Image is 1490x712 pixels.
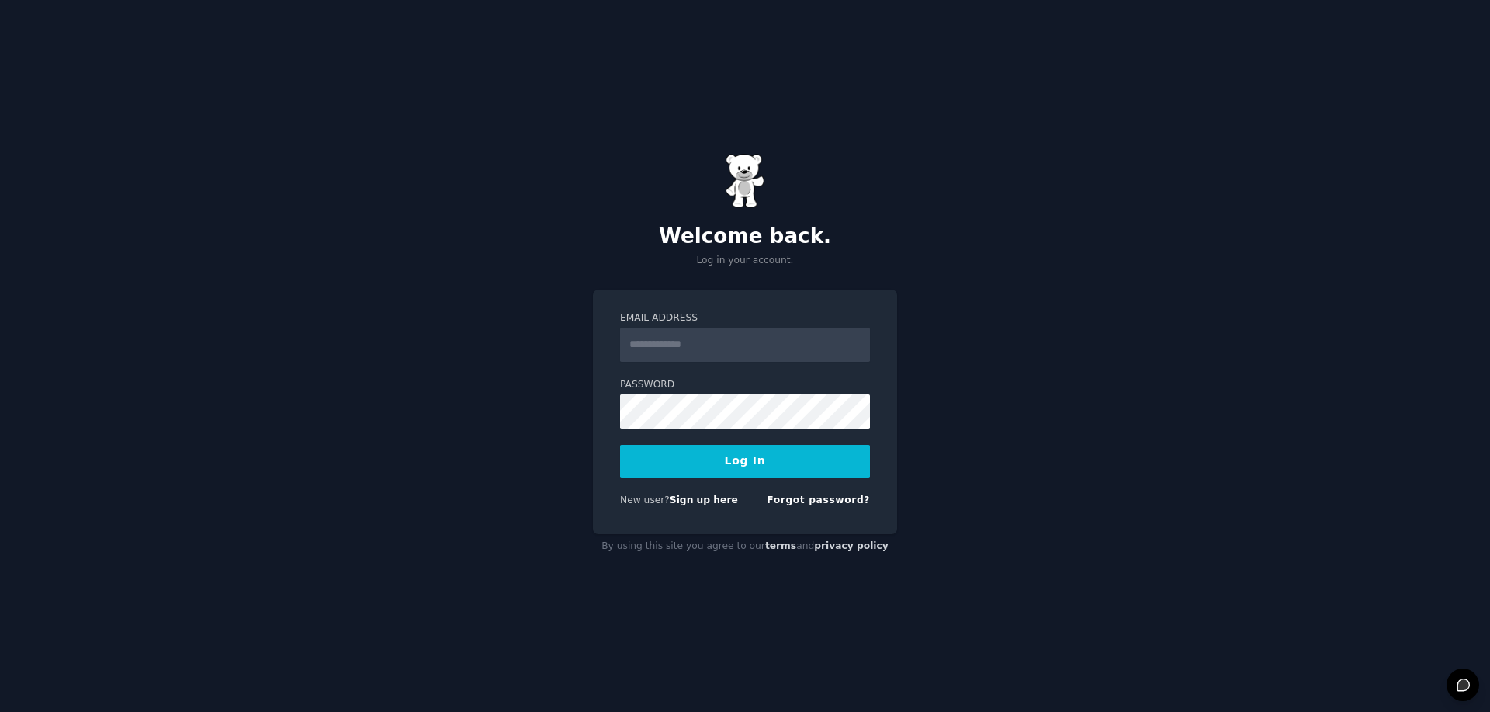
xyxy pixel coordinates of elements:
span: New user? [620,495,670,505]
a: Sign up here [670,495,738,505]
a: privacy policy [814,540,889,551]
label: Email Address [620,311,870,325]
img: Gummy Bear [726,154,764,208]
button: Log In [620,445,870,478]
p: Log in your account. [593,254,897,268]
div: By using this site you agree to our and [593,534,897,559]
a: Forgot password? [767,495,870,505]
a: terms [765,540,796,551]
h2: Welcome back. [593,224,897,249]
label: Password [620,378,870,392]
